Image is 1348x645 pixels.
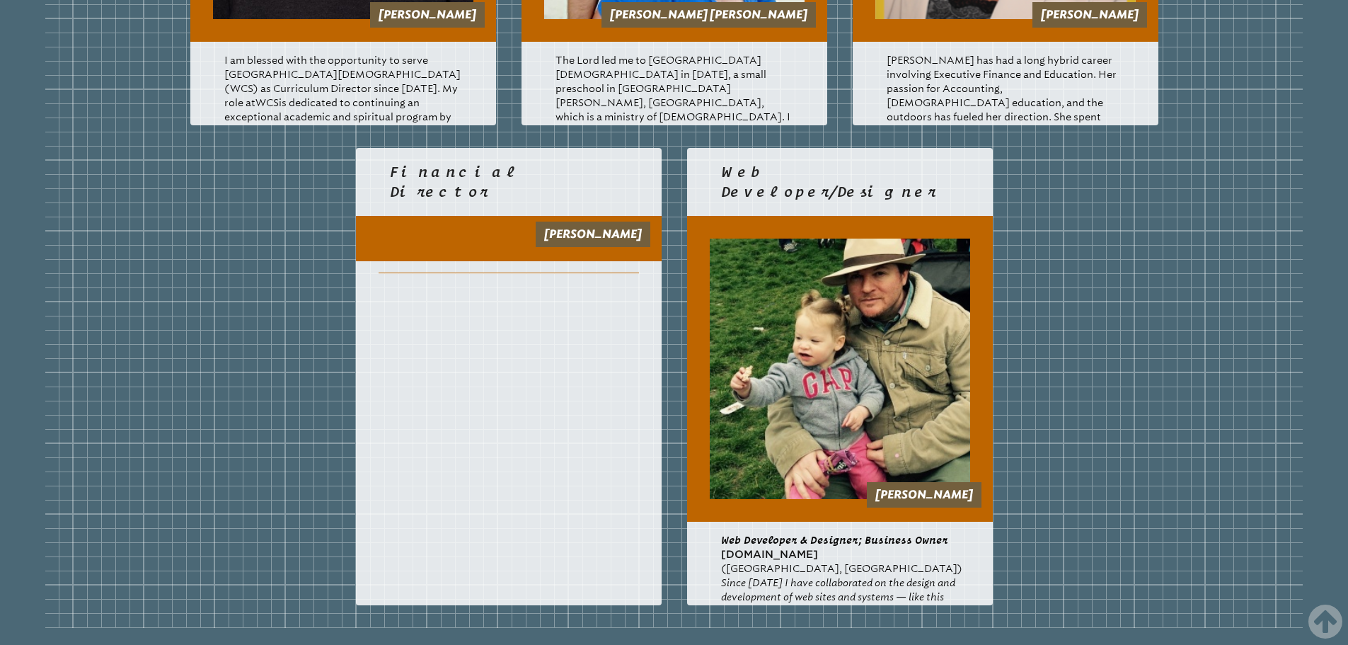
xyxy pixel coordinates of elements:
a: [PERSON_NAME] [1041,8,1139,21]
em: Since [DATE] I have collaborated on the design and development of web sites and systems — like th... [721,576,955,617]
a: [PERSON_NAME] [379,8,476,21]
p: I am blessed with the opportunity to serve [GEOGRAPHIC_DATA][DEMOGRAPHIC_DATA] ( ) as Curriculum ... [224,53,462,251]
span: WCS [255,96,279,109]
p: The Lord led me to [GEOGRAPHIC_DATA][DEMOGRAPHIC_DATA] in [DATE], a small preschool in [GEOGRAPHI... [555,53,793,195]
a: [PERSON_NAME] [544,227,642,241]
a: [PERSON_NAME] [PERSON_NAME] [610,8,807,21]
span: WCS [230,82,253,95]
span: Web Developer/Designer [721,164,936,200]
p: [PERSON_NAME] has had a long hybrid career involving Executive Finance and Education. Her passion... [887,53,1124,209]
span: Financial Director [390,164,521,200]
span: Web Developer & Designer; Business Owner [721,534,948,546]
img: adam-with-alma-square_320_320_95_c1.jpg [710,239,970,499]
a: [DOMAIN_NAME] [721,548,818,560]
p: ([GEOGRAPHIC_DATA], [GEOGRAPHIC_DATA]) [721,533,959,618]
a: [PERSON_NAME] [875,488,973,501]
